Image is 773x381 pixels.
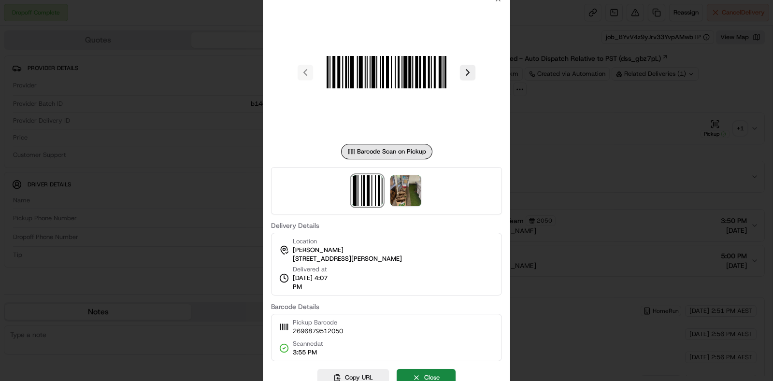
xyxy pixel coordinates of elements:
img: barcode_scan_on_pickup image [352,175,383,206]
span: Delivered at [293,265,337,274]
span: [PERSON_NAME] [293,246,344,254]
img: barcode_scan_on_pickup image [317,3,456,142]
span: [DATE] 4:07 PM [293,274,337,291]
img: photo_proof_of_delivery image [390,175,421,206]
span: 2696879512050 [293,327,343,336]
span: 3:55 PM [293,348,323,357]
span: Scanned at [293,339,323,348]
label: Delivery Details [271,222,502,229]
span: Location [293,237,317,246]
span: [STREET_ADDRESS][PERSON_NAME] [293,254,402,263]
div: Barcode Scan on Pickup [341,144,432,159]
label: Barcode Details [271,303,502,310]
span: Pickup Barcode [293,318,343,327]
